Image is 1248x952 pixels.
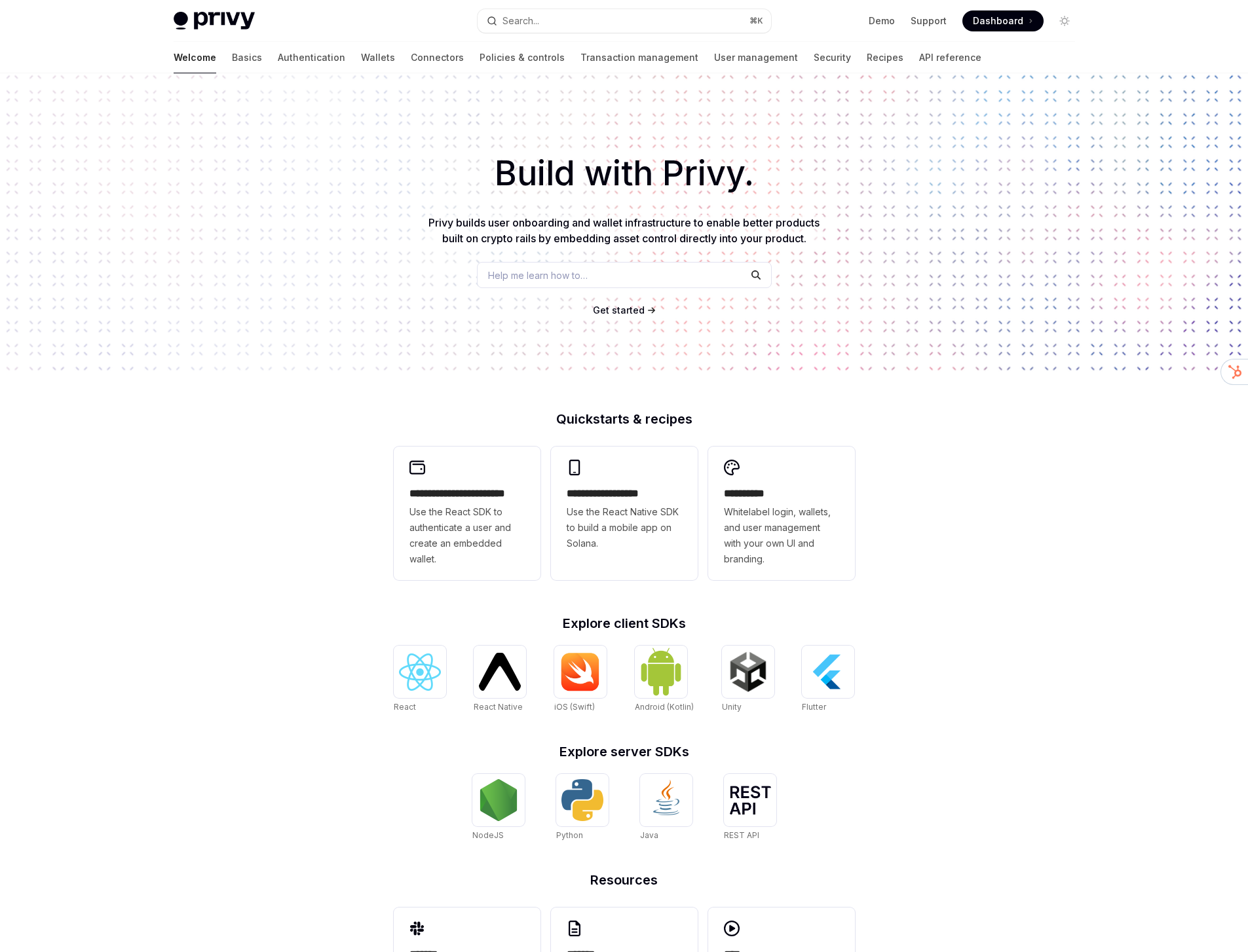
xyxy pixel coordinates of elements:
a: React NativeReact Native [474,646,526,714]
span: Use the React Native SDK to build a mobile app on Solana. [567,504,682,551]
a: JavaJava [640,774,692,842]
span: NodeJS [472,830,504,840]
span: Privy builds user onboarding and wallet infrastructure to enable better products built on crypto ... [428,216,820,245]
a: UnityUnity [722,646,774,714]
a: PythonPython [556,774,609,842]
a: **** *****Whitelabel login, wallets, and user management with your own UI and branding. [708,447,855,580]
span: ⌘ K [749,16,763,26]
a: Policies & controls [480,42,565,73]
a: Recipes [867,42,903,73]
a: API reference [919,42,981,73]
h2: Explore client SDKs [394,617,855,630]
a: ReactReact [394,646,446,714]
a: Demo [869,14,895,27]
a: Welcome [174,42,216,73]
span: Help me learn how to… [488,268,588,282]
button: Search...⌘K [478,9,771,33]
a: REST APIREST API [724,774,776,842]
a: Dashboard [962,10,1044,31]
img: Unity [727,651,769,693]
a: Security [814,42,851,73]
span: Flutter [802,702,826,712]
a: Transaction management [580,42,698,73]
a: Authentication [278,42,345,73]
span: Unity [722,702,742,712]
a: Basics [232,42,262,73]
img: NodeJS [478,779,520,821]
img: Flutter [807,651,849,693]
img: Java [645,779,687,821]
h2: Quickstarts & recipes [394,412,855,426]
span: Android (Kotlin) [635,702,694,712]
a: Get started [593,304,645,317]
img: Android (Kotlin) [640,647,682,696]
span: REST API [724,830,759,840]
span: iOS (Swift) [554,702,595,712]
a: **** **** **** ***Use the React Native SDK to build a mobile app on Solana. [551,447,698,580]
h1: Build with Privy. [21,148,1227,199]
img: light logo [174,12,255,30]
span: Python [556,830,583,840]
a: Connectors [411,42,464,73]
h2: Explore server SDKs [394,745,855,758]
button: Toggle dark mode [1054,10,1075,31]
a: User management [714,42,798,73]
a: Wallets [361,42,395,73]
span: Dashboard [973,14,1023,27]
a: Support [911,14,947,27]
img: Python [561,779,603,821]
span: Use the React SDK to authenticate a user and create an embedded wallet. [409,504,525,567]
span: Get started [593,304,645,316]
img: iOS (Swift) [559,652,601,691]
span: React [394,702,416,712]
h2: Resources [394,873,855,887]
span: Java [640,830,658,840]
span: React Native [474,702,523,712]
img: REST API [729,786,771,815]
div: Search... [502,13,539,29]
a: NodeJSNodeJS [472,774,525,842]
a: FlutterFlutter [802,646,854,714]
img: React [399,653,441,691]
span: Whitelabel login, wallets, and user management with your own UI and branding. [724,504,839,567]
img: React Native [479,653,521,690]
a: Android (Kotlin)Android (Kotlin) [635,646,694,714]
a: iOS (Swift)iOS (Swift) [554,646,607,714]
